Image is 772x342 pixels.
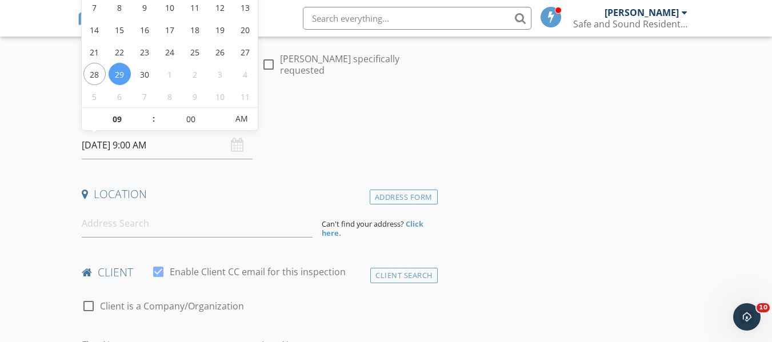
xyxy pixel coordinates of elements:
[77,6,102,31] img: The Best Home Inspection Software - Spectora
[322,219,404,229] span: Can't find your address?
[209,18,231,41] span: September 19, 2025
[234,63,256,85] span: October 4, 2025
[226,107,258,130] span: Click to toggle
[234,41,256,63] span: September 27, 2025
[100,300,244,312] label: Client is a Company/Organization
[733,303,761,331] iframe: Intercom live chat
[183,63,206,85] span: October 2, 2025
[83,41,106,63] span: September 21, 2025
[234,18,256,41] span: September 20, 2025
[158,41,181,63] span: September 24, 2025
[209,63,231,85] span: October 3, 2025
[82,265,433,280] h4: client
[605,7,679,18] div: [PERSON_NAME]
[183,85,206,107] span: October 9, 2025
[158,63,181,85] span: October 1, 2025
[77,15,204,39] a: SPECTORA
[322,219,423,238] strong: Click here.
[303,7,531,30] input: Search everything...
[109,85,131,107] span: October 6, 2025
[134,63,156,85] span: September 30, 2025
[280,53,433,76] label: [PERSON_NAME] specifically requested
[109,41,131,63] span: September 22, 2025
[82,210,313,238] input: Address Search
[83,85,106,107] span: October 5, 2025
[183,41,206,63] span: September 25, 2025
[170,266,346,277] label: Enable Client CC email for this inspection
[134,85,156,107] span: October 7, 2025
[152,107,155,130] span: :
[109,18,131,41] span: September 15, 2025
[82,187,433,202] h4: Location
[83,63,106,85] span: September 28, 2025
[83,18,106,41] span: September 14, 2025
[134,41,156,63] span: September 23, 2025
[183,18,206,41] span: September 18, 2025
[82,131,253,159] input: Select date
[757,303,770,312] span: 10
[234,85,256,107] span: October 11, 2025
[209,85,231,107] span: October 10, 2025
[209,41,231,63] span: September 26, 2025
[134,18,156,41] span: September 16, 2025
[370,268,438,283] div: Client Search
[573,18,687,30] div: Safe and Sound Residential Inspection Ltd.
[370,190,438,205] div: Address Form
[158,85,181,107] span: October 8, 2025
[109,63,131,85] span: September 29, 2025
[158,18,181,41] span: September 17, 2025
